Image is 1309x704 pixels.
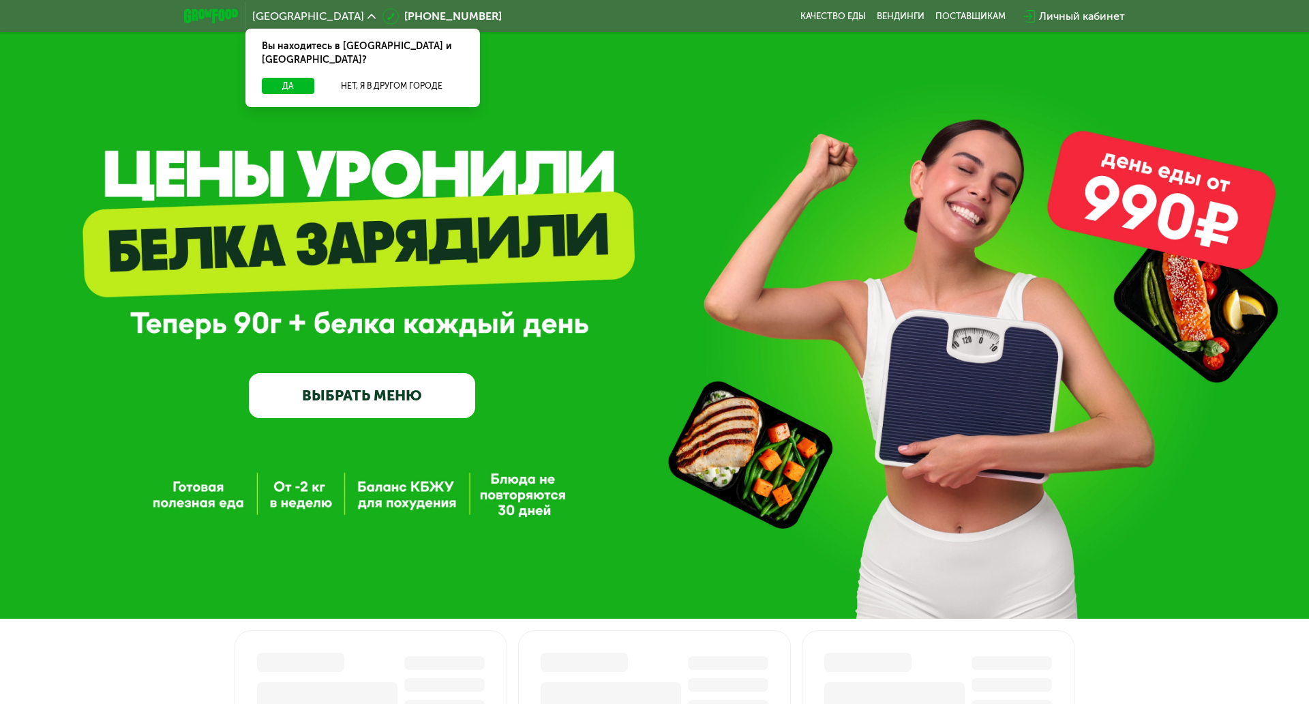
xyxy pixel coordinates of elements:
[320,78,464,94] button: Нет, я в другом городе
[382,8,502,25] a: [PHONE_NUMBER]
[800,11,866,22] a: Качество еды
[935,11,1006,22] div: поставщикам
[1039,8,1125,25] div: Личный кабинет
[249,373,475,419] a: ВЫБРАТЬ МЕНЮ
[877,11,924,22] a: Вендинги
[262,78,314,94] button: Да
[252,11,364,22] span: [GEOGRAPHIC_DATA]
[245,29,480,78] div: Вы находитесь в [GEOGRAPHIC_DATA] и [GEOGRAPHIC_DATA]?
